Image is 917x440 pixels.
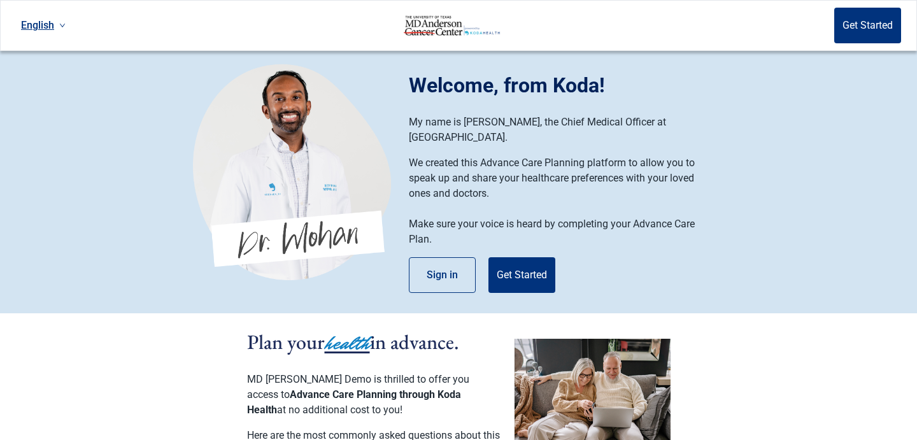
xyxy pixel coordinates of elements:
img: Koda Health [387,15,517,36]
a: Current language: English [16,15,71,36]
img: Koda Health [193,64,391,280]
p: My name is [PERSON_NAME], the Chief Medical Officer at [GEOGRAPHIC_DATA]. [409,115,711,145]
div: Welcome, from Koda! [409,70,724,101]
span: health [325,329,370,357]
button: Sign in [409,257,476,293]
p: We created this Advance Care Planning platform to allow you to speak up and share your healthcare... [409,155,711,201]
span: down [59,22,66,29]
p: Make sure your voice is heard by completing your Advance Care Plan. [409,216,711,247]
span: Plan your [247,329,325,355]
span: Advance Care Planning through Koda Health [247,388,461,416]
button: Get Started [488,257,555,293]
span: MD [PERSON_NAME] Demo is thrilled to offer you access to [247,373,469,401]
span: at no additional cost to you! [277,404,402,416]
span: in advance. [370,329,459,355]
button: Get Started [834,8,901,43]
